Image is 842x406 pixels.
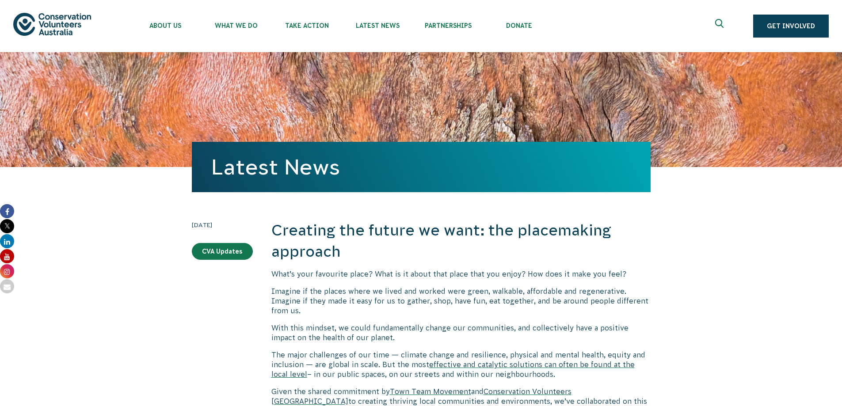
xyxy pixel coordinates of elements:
[715,19,726,33] span: Expand search box
[710,15,731,37] button: Expand search box Close search box
[484,22,554,29] span: Donate
[342,22,413,29] span: Latest News
[271,351,645,368] span: The major challenges of our time — climate change and resilience, physical and mental health, equ...
[271,324,629,341] span: With this mindset, we could fundamentally change our communities, and collectively have a positiv...
[307,370,555,378] span: – in our public spaces, on our streets and within our neighbourhoods.
[271,387,390,395] span: Given the shared commitment by
[271,22,342,29] span: Take Action
[192,220,253,230] time: [DATE]
[271,270,626,278] span: What’s your favourite place? What is it about that place that you enjoy? How does it make you feel?
[390,387,471,395] a: Town Team Movement
[211,155,340,179] a: Latest News
[271,287,648,315] span: Imagine if the places where we lived and worked were green, walkable, affordable and regenerative...
[271,360,635,378] a: effective and catalytic solutions can often be found at the local level
[753,15,829,38] a: Get Involved
[201,22,271,29] span: What We Do
[413,22,484,29] span: Partnerships
[471,387,484,395] span: and
[13,13,91,35] img: logo.svg
[130,22,201,29] span: About Us
[271,220,651,262] h2: Creating the future we want: the placemaking approach
[192,243,253,260] a: CVA Updates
